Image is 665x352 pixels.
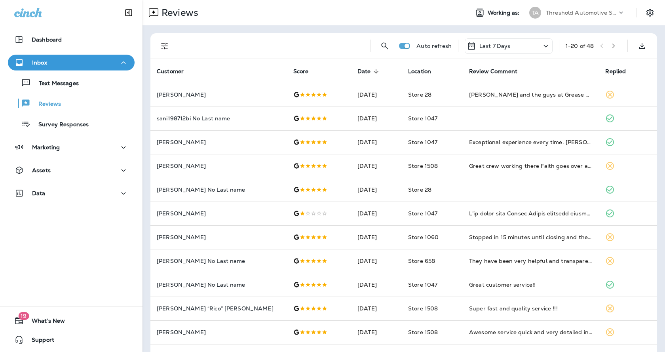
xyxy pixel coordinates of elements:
div: 1 - 20 of 48 [566,43,594,49]
span: Store 28 [408,91,431,98]
button: Assets [8,162,135,178]
span: Replied [605,68,636,75]
span: Store 1060 [408,234,439,241]
p: Reviews [30,101,61,108]
div: They have been very helpful and transparent on the work needed on my husband's truck and it is al... [469,257,593,265]
span: Location [408,68,431,75]
p: Last 7 Days [479,43,511,49]
p: Text Messages [31,80,79,88]
p: Threshold Automotive Service dba Grease Monkey [546,10,617,16]
p: [PERSON_NAME] [157,163,281,169]
td: [DATE] [351,130,402,154]
button: Search Reviews [377,38,393,54]
span: 19 [18,312,29,320]
span: Replied [605,68,626,75]
button: Filters [157,38,173,54]
div: Great customer service!! [469,281,593,289]
div: Exceptional experience every time. Chris and Zac are helpful and personable. They explained every... [469,138,593,146]
div: Great crew working there Faith goes over and above with knowledge of the job and friendly custome... [469,162,593,170]
button: Reviews [8,95,135,112]
td: [DATE] [351,178,402,202]
span: Customer [157,68,184,75]
p: [PERSON_NAME] “Rico” [PERSON_NAME] [157,305,281,312]
button: Marketing [8,139,135,155]
span: Support [24,337,54,346]
p: Data [32,190,46,196]
span: Store 28 [408,186,431,193]
button: Export as CSV [634,38,650,54]
td: [DATE] [351,107,402,130]
p: Assets [32,167,51,173]
p: [PERSON_NAME] [157,139,281,145]
span: Store 1047 [408,281,437,288]
p: sani198712bi No Last name [157,115,281,122]
span: Score [293,68,319,75]
p: Dashboard [32,36,62,43]
button: Survey Responses [8,116,135,132]
span: What's New [24,318,65,327]
p: Marketing [32,144,60,150]
td: [DATE] [351,273,402,297]
p: Inbox [32,59,47,66]
button: Inbox [8,55,135,70]
span: Working as: [488,10,521,16]
div: I’ve given this Grease Monkey location multiple chances, and unfortunately, each visit has been c... [469,209,593,217]
button: Collapse Sidebar [118,5,140,21]
span: Location [408,68,441,75]
span: Review Comment [469,68,517,75]
td: [DATE] [351,297,402,320]
p: [PERSON_NAME] No Last name [157,258,281,264]
span: Date [357,68,381,75]
span: Score [293,68,309,75]
button: Data [8,185,135,201]
div: Danny and the guys at Grease Monkey are great! They get you in and out very quickly but also prov... [469,91,593,99]
td: [DATE] [351,225,402,249]
p: [PERSON_NAME] [157,210,281,217]
span: Store 1047 [408,115,437,122]
td: [DATE] [351,154,402,178]
button: Settings [643,6,657,20]
div: Stopped in 15 minutes until closing and the oil change crew treated me like a VIP! Didn’t try to ... [469,233,593,241]
span: Store 1047 [408,139,437,146]
div: Awesome service quick and very detailed in there work [469,328,593,336]
span: Store 1047 [408,210,437,217]
button: 19What's New [8,313,135,329]
span: Store 658 [408,257,435,264]
p: Reviews [158,7,198,19]
td: [DATE] [351,83,402,107]
span: Store 1508 [408,329,438,336]
p: [PERSON_NAME] [157,329,281,335]
button: Text Messages [8,74,135,91]
td: [DATE] [351,249,402,273]
span: Date [357,68,371,75]
span: Customer [157,68,194,75]
div: Super fast and quality service !!! [469,304,593,312]
p: Auto refresh [416,43,452,49]
td: [DATE] [351,202,402,225]
span: Review Comment [469,68,528,75]
p: [PERSON_NAME] No Last name [157,282,281,288]
span: Store 1508 [408,162,438,169]
button: Support [8,332,135,348]
p: [PERSON_NAME] No Last name [157,186,281,193]
p: Survey Responses [30,121,89,129]
span: Store 1508 [408,305,438,312]
div: TA [529,7,541,19]
p: [PERSON_NAME] [157,234,281,240]
td: [DATE] [351,320,402,344]
button: Dashboard [8,32,135,48]
p: [PERSON_NAME] [157,91,281,98]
